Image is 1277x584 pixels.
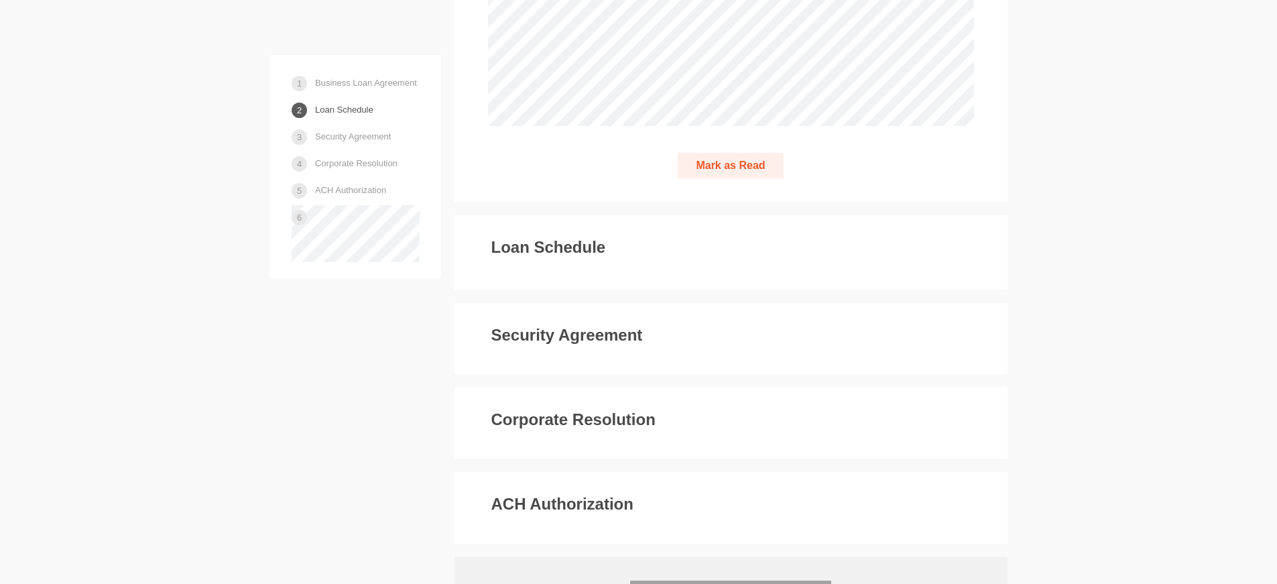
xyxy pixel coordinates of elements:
button: Mark as Read [678,153,783,179]
a: Business Loan Agreement [315,71,417,95]
h3: ACH Authorization [491,495,633,513]
h3: Corporate Resolution [491,411,656,428]
a: Corporate Resolution [315,152,398,175]
a: ACH Authorization [315,178,386,202]
h3: Loan Schedule [491,239,606,256]
a: Loan Schedule [315,98,373,121]
a: Security Agreement [315,125,391,148]
h3: Security Agreement [491,327,643,344]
